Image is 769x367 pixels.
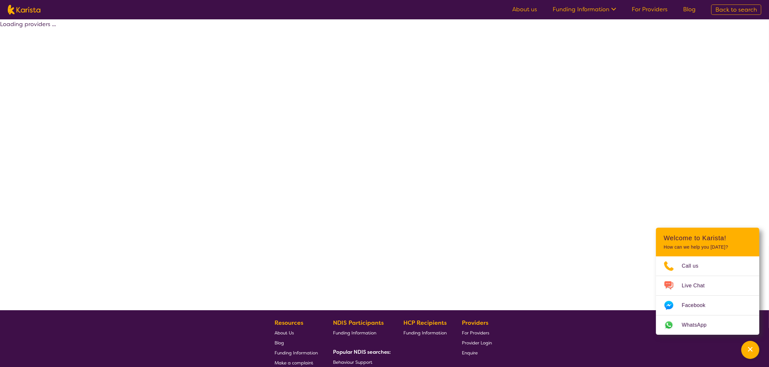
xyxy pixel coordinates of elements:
[333,359,372,365] span: Behaviour Support
[682,261,706,271] span: Call us
[275,338,318,348] a: Blog
[682,281,712,291] span: Live Chat
[462,319,488,327] b: Providers
[462,338,492,348] a: Provider Login
[275,340,284,346] span: Blog
[333,328,389,338] a: Funding Information
[682,301,713,310] span: Facebook
[403,328,447,338] a: Funding Information
[664,244,752,250] p: How can we help you [DATE]?
[682,320,714,330] span: WhatsApp
[656,256,759,335] ul: Choose channel
[741,341,759,359] button: Channel Menu
[632,5,668,13] a: For Providers
[711,5,761,15] a: Back to search
[275,328,318,338] a: About Us
[656,228,759,335] div: Channel Menu
[462,340,492,346] span: Provider Login
[462,348,492,358] a: Enquire
[664,234,752,242] h2: Welcome to Karista!
[553,5,616,13] a: Funding Information
[333,357,389,367] a: Behaviour Support
[333,349,391,355] b: Popular NDIS searches:
[656,315,759,335] a: Web link opens in a new tab.
[333,330,376,336] span: Funding Information
[462,330,489,336] span: For Providers
[683,5,696,13] a: Blog
[275,350,318,356] span: Funding Information
[403,330,447,336] span: Funding Information
[462,328,492,338] a: For Providers
[275,330,294,336] span: About Us
[275,360,313,366] span: Make a complaint
[403,319,447,327] b: HCP Recipients
[715,6,757,14] span: Back to search
[275,348,318,358] a: Funding Information
[462,350,478,356] span: Enquire
[333,319,384,327] b: NDIS Participants
[275,319,303,327] b: Resources
[8,5,40,15] img: Karista logo
[512,5,537,13] a: About us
